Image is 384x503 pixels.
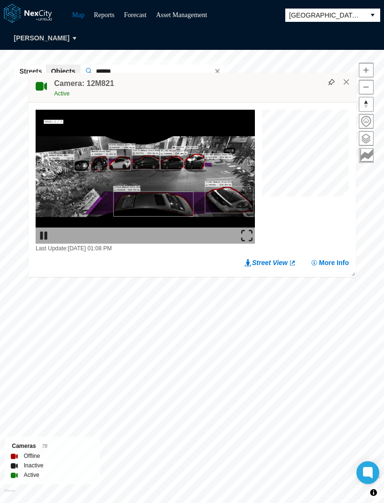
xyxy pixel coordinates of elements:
button: Layers management [359,131,374,146]
div: Cameras [12,441,93,451]
a: Reports [94,11,115,19]
button: Toggle attribution [368,487,379,498]
button: select [365,9,380,22]
label: Inactive [24,461,43,470]
span: 78 [42,444,47,449]
span: Objects [51,66,75,76]
span: [GEOGRAPHIC_DATA][PERSON_NAME] [289,10,361,20]
span: Reset bearing to north [359,97,373,111]
button: Zoom out [359,80,374,95]
label: Offline [24,451,40,461]
span: Toggle attribution [371,487,376,498]
span: Zoom out [359,80,373,94]
span: clear [211,65,224,78]
button: [PERSON_NAME] [4,30,79,46]
a: Forecast [124,11,146,19]
a: Asset Management [156,11,207,19]
button: Zoom in [359,63,374,77]
canvas: Map [262,110,354,202]
span: Streets [19,66,42,76]
h4: Camera: 12M821 [54,78,114,89]
button: Objects [46,65,80,78]
img: svg%3e [328,79,335,85]
span: Zoom in [359,63,373,77]
button: Close popup [342,78,351,86]
img: expand [241,230,253,241]
a: Mapbox homepage [4,489,15,500]
label: Active [24,470,39,480]
button: Reset bearing to north [359,97,374,112]
img: play [38,230,49,241]
span: Active [54,90,70,97]
button: Streets [15,65,47,78]
span: [PERSON_NAME] [14,33,69,43]
button: Home [359,114,374,129]
button: Key metrics [359,148,374,163]
div: Last Update: [DATE] 01:08 PM [36,244,255,253]
a: Map [72,11,84,19]
button: More Info [310,258,349,267]
span: Street View [252,258,288,267]
a: Street View [244,258,296,267]
span: More Info [319,258,349,267]
img: video [36,110,255,244]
